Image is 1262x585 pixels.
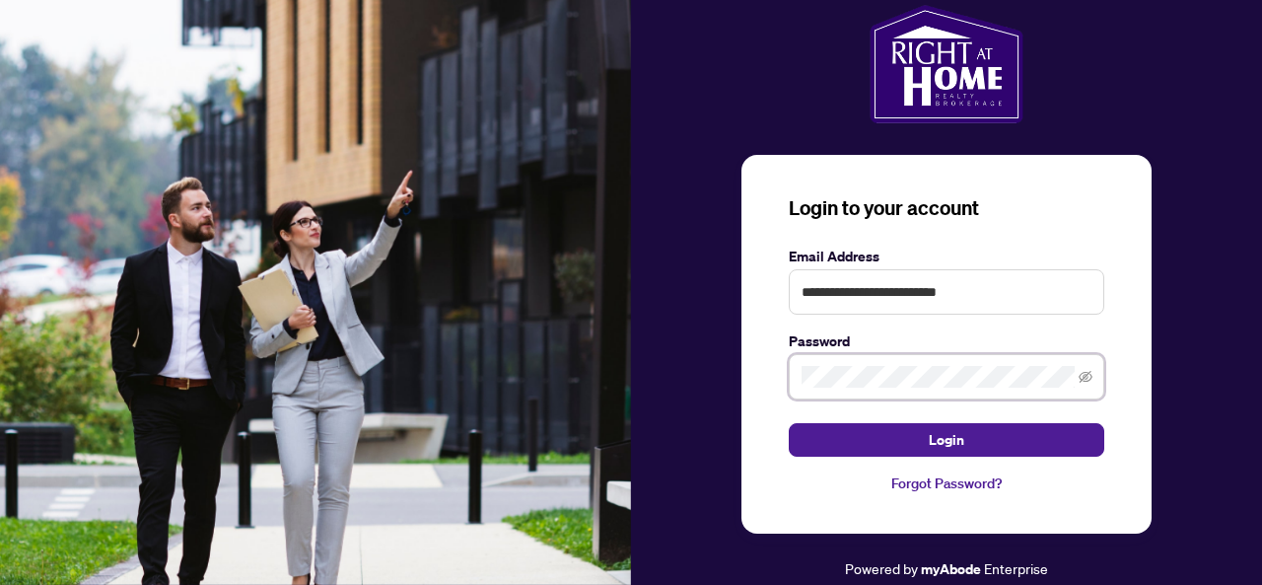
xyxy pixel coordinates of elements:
[789,246,1104,267] label: Email Address
[789,423,1104,457] button: Login
[870,5,1022,123] img: ma-logo
[921,558,981,580] a: myAbode
[929,424,964,456] span: Login
[789,473,1104,494] a: Forgot Password?
[1079,370,1092,384] span: eye-invisible
[789,330,1104,352] label: Password
[984,559,1048,577] span: Enterprise
[789,194,1104,222] h3: Login to your account
[845,559,918,577] span: Powered by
